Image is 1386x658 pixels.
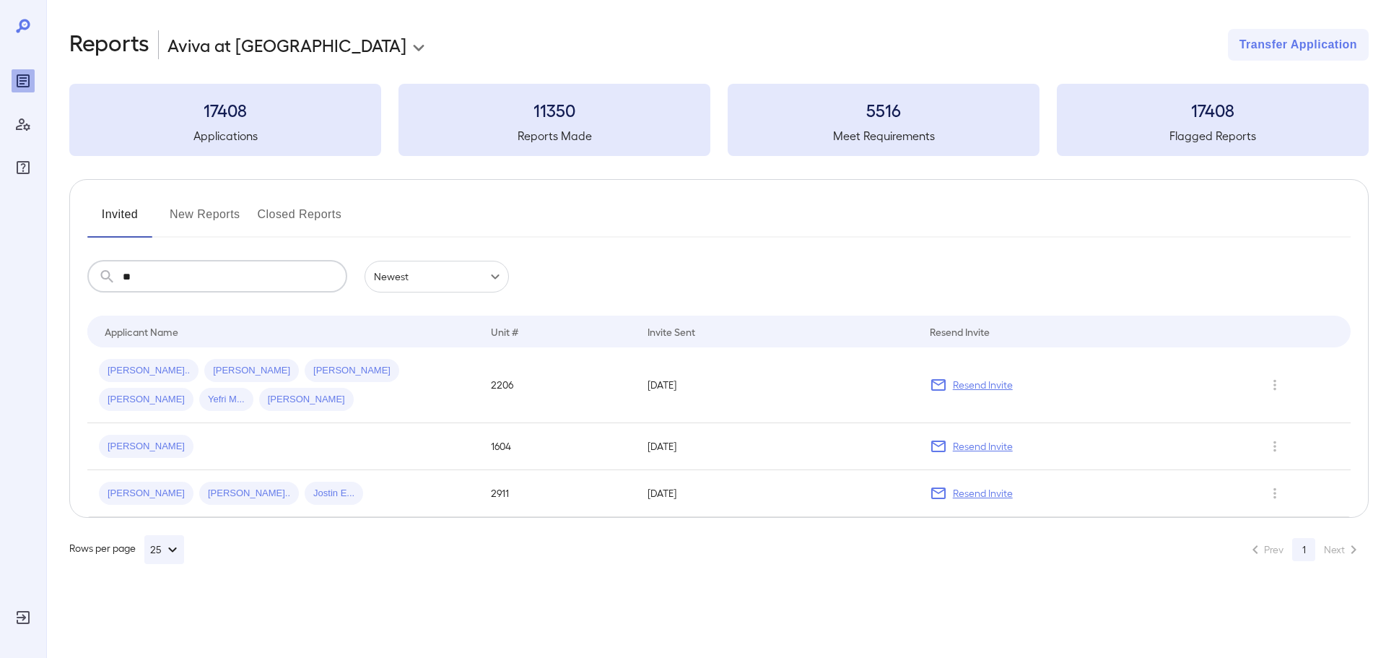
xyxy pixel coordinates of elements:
button: New Reports [170,203,240,238]
h3: 17408 [1057,98,1369,121]
summary: 17408Applications11350Reports Made5516Meet Requirements17408Flagged Reports [69,84,1369,156]
div: Unit # [491,323,518,340]
p: Aviva at [GEOGRAPHIC_DATA] [167,33,406,56]
nav: pagination navigation [1240,538,1369,561]
div: Log Out [12,606,35,629]
button: Closed Reports [258,203,342,238]
p: Resend Invite [953,378,1013,392]
td: [DATE] [636,347,918,423]
button: page 1 [1292,538,1315,561]
div: Newest [365,261,509,293]
p: Resend Invite [953,439,1013,454]
span: Yefri M... [199,393,253,407]
h5: Applications [69,127,381,144]
span: [PERSON_NAME].. [199,487,299,501]
h2: Reports [69,29,149,61]
button: Row Actions [1263,435,1286,458]
span: [PERSON_NAME].. [99,364,199,378]
h5: Meet Requirements [728,127,1039,144]
span: [PERSON_NAME] [99,487,193,501]
span: [PERSON_NAME] [99,393,193,407]
div: Resend Invite [930,323,990,340]
div: FAQ [12,156,35,179]
h5: Flagged Reports [1057,127,1369,144]
td: 1604 [479,423,636,470]
h3: 17408 [69,98,381,121]
td: [DATE] [636,423,918,470]
div: Reports [12,69,35,92]
h3: 11350 [398,98,710,121]
span: [PERSON_NAME] [305,364,399,378]
div: Applicant Name [105,323,178,340]
td: 2911 [479,470,636,517]
button: 25 [144,535,184,564]
h3: 5516 [728,98,1039,121]
td: 2206 [479,347,636,423]
div: Invite Sent [648,323,695,340]
span: [PERSON_NAME] [99,440,193,454]
button: Transfer Application [1228,29,1369,61]
button: Row Actions [1263,482,1286,505]
span: Jostin E... [305,487,363,501]
p: Resend Invite [953,486,1013,501]
h5: Reports Made [398,127,710,144]
button: Invited [87,203,152,238]
td: [DATE] [636,470,918,517]
span: [PERSON_NAME] [204,364,299,378]
div: Rows per page [69,535,184,564]
div: Manage Users [12,113,35,136]
span: [PERSON_NAME] [259,393,354,407]
button: Row Actions [1263,373,1286,397]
